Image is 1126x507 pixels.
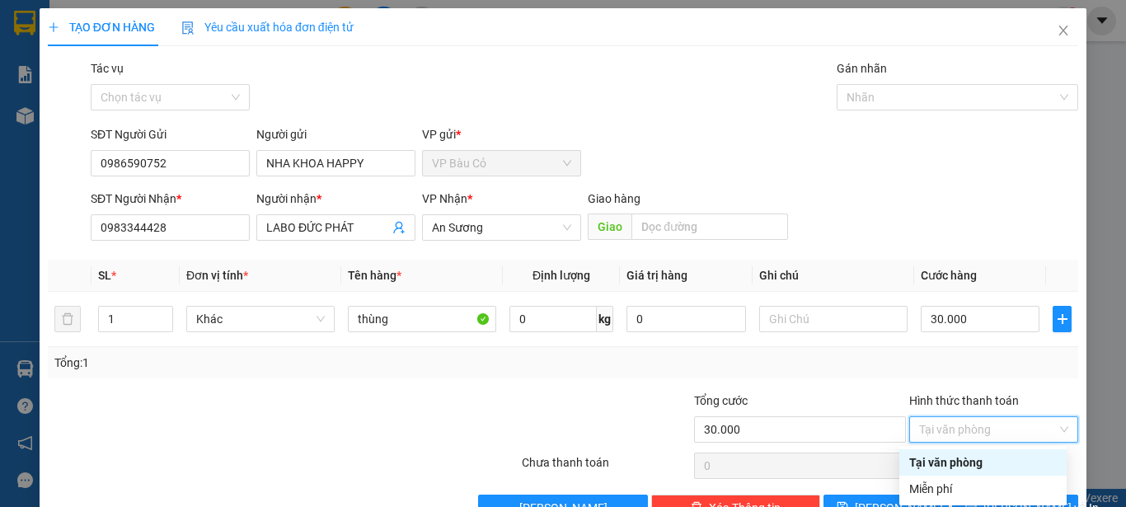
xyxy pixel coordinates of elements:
[909,480,1057,498] div: Miễn phí
[533,269,590,282] span: Định lượng
[196,307,325,331] span: Khác
[520,453,692,482] div: Chưa thanh toán
[54,354,436,372] div: Tổng: 1
[626,269,687,282] span: Giá trị hàng
[91,125,250,143] div: SĐT Người Gửi
[256,125,415,143] div: Người gửi
[1057,24,1070,37] span: close
[921,269,977,282] span: Cước hàng
[588,192,640,205] span: Giao hàng
[909,394,1019,407] label: Hình thức thanh toán
[909,453,1057,472] div: Tại văn phòng
[588,214,631,240] span: Giao
[348,269,401,282] span: Tên hàng
[626,306,745,332] input: 0
[12,106,150,126] div: 30.000
[159,16,198,33] span: Nhận:
[54,306,81,332] button: delete
[837,62,887,75] label: Gán nhãn
[1053,306,1072,332] button: plus
[1040,8,1086,54] button: Close
[432,215,571,240] span: An Sương
[98,269,111,282] span: SL
[694,394,748,407] span: Tổng cước
[14,14,148,34] div: VP Bàu Cỏ
[392,221,406,234] span: user-add
[1053,312,1071,326] span: plus
[181,21,354,34] span: Yêu cầu xuất hóa đơn điện tử
[48,21,155,34] span: TẠO ĐƠN HÀNG
[753,260,914,292] th: Ghi chú
[422,125,581,143] div: VP gửi
[631,214,788,240] input: Dọc đường
[91,62,124,75] label: Tác vụ
[759,306,908,332] input: Ghi Chú
[14,34,148,54] div: nghiệp
[597,306,613,332] span: kg
[422,192,467,205] span: VP Nhận
[348,306,496,332] input: VD: Bàn, Ghế
[159,14,328,54] div: VP [GEOGRAPHIC_DATA]
[186,269,248,282] span: Đơn vị tính
[432,151,571,176] span: VP Bàu Cỏ
[159,73,328,96] div: 0965520044
[159,54,328,73] div: nghiệp
[14,54,148,77] div: 0965520044
[48,21,59,33] span: plus
[14,16,40,33] span: Gửi:
[181,21,195,35] img: icon
[256,190,415,208] div: Người nhận
[919,417,1068,442] span: Tại văn phòng
[91,190,250,208] div: SĐT Người Nhận
[12,108,38,125] span: CR :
